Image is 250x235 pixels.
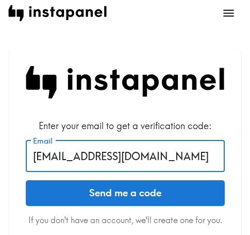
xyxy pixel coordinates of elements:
[26,214,225,226] p: If you don't have an account, we'll create one for you.
[33,135,53,147] label: Email
[26,66,225,99] img: Instapanel
[26,180,225,206] button: Send me a code
[26,119,225,132] div: Enter your email to get a verification code:
[8,5,107,21] img: instapanel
